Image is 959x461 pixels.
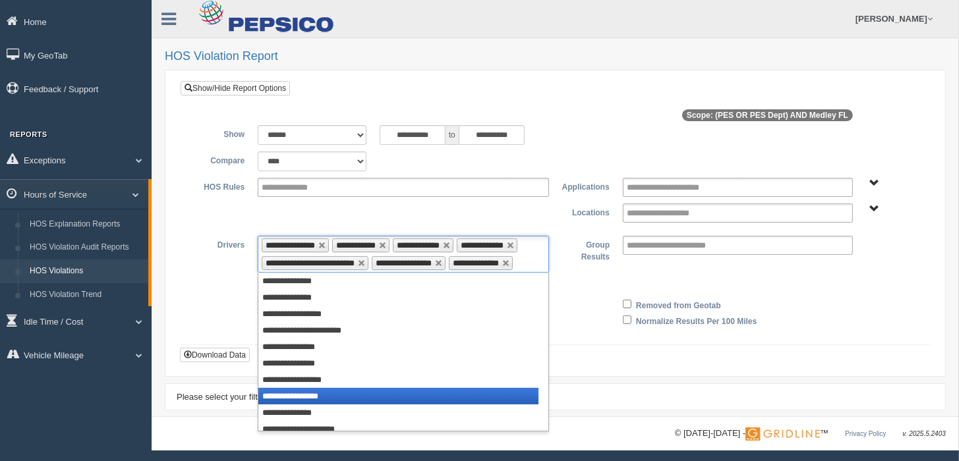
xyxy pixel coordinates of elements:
label: Applications [556,178,616,194]
a: Show/Hide Report Options [181,81,290,95]
label: Locations [556,203,616,219]
label: Compare [190,151,251,167]
label: Group Results [556,236,616,263]
img: Gridline [745,427,820,441]
div: © [DATE]-[DATE] - ™ [675,427,946,441]
a: HOS Violation Trend [24,283,148,307]
h2: HOS Violation Report [165,50,946,63]
span: to [446,125,459,145]
span: v. 2025.5.2403 [903,430,946,437]
label: Drivers [190,236,251,252]
a: HOS Explanation Reports [24,213,148,236]
label: HOS Rules [190,178,251,194]
a: HOS Violations [24,259,148,283]
label: Show [190,125,251,141]
a: Privacy Policy [845,430,886,437]
button: Download Data [180,348,250,362]
span: Please select your filter options above and click "Apply Filters" to view your report. [177,392,488,402]
label: Removed from Geotab [636,296,721,312]
label: Normalize Results Per 100 Miles [636,312,757,328]
a: HOS Violation Audit Reports [24,236,148,259]
span: Scope: (PES OR PES Dept) AND Medley FL [682,109,853,121]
